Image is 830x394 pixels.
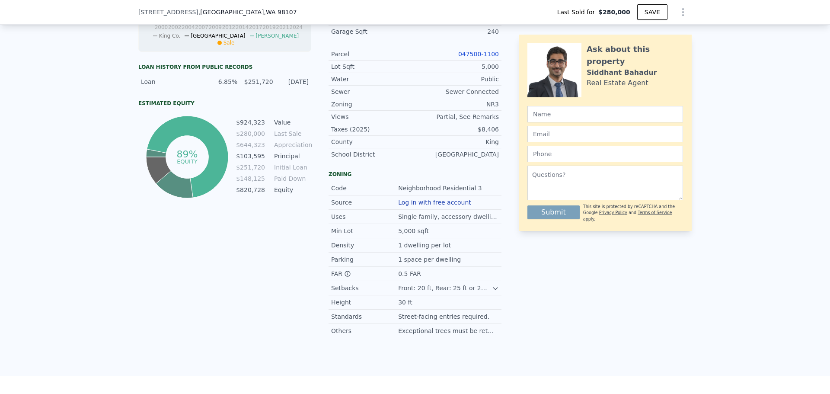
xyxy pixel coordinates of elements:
[222,24,236,30] tspan: 2012
[398,227,431,235] div: 5,000 sqft
[331,212,398,221] div: Uses
[159,33,181,39] span: King Co.
[415,138,499,146] div: King
[398,312,491,321] div: Street-facing entries required.
[587,78,648,88] div: Real Estate Agent
[674,3,692,21] button: Show Options
[264,9,297,16] span: , WA 98107
[236,151,265,161] td: $103,595
[243,77,273,86] div: $251,720
[236,24,249,30] tspan: 2014
[236,118,265,127] td: $924,323
[527,205,580,219] button: Submit
[262,24,276,30] tspan: 2019
[331,227,398,235] div: Min Lot
[331,312,398,321] div: Standards
[415,62,499,71] div: 5,000
[198,8,297,16] span: , [GEOGRAPHIC_DATA]
[249,24,262,30] tspan: 2017
[276,24,289,30] tspan: 2021
[236,185,265,195] td: $820,728
[331,50,415,58] div: Parcel
[331,87,415,96] div: Sewer
[398,327,499,335] div: Exceptional trees must be retained.
[208,24,222,30] tspan: 2009
[272,151,311,161] td: Principal
[331,284,398,292] div: Setbacks
[236,163,265,172] td: $251,720
[331,27,415,36] div: Garage Sqft
[138,8,198,16] span: [STREET_ADDRESS]
[331,241,398,250] div: Density
[331,112,415,121] div: Views
[637,4,667,20] button: SAVE
[331,184,398,192] div: Code
[272,140,311,150] td: Appreciation
[398,212,499,221] div: Single family, accessory dwellings.
[331,150,415,159] div: School District
[236,174,265,183] td: $148,125
[278,77,309,86] div: [DATE]
[415,87,499,96] div: Sewer Connected
[331,138,415,146] div: County
[290,24,303,30] tspan: 2024
[272,174,311,183] td: Paid Down
[168,24,182,30] tspan: 2002
[415,100,499,109] div: NR3
[415,27,499,36] div: 240
[177,158,198,164] tspan: equity
[398,184,484,192] div: Neighborhood Residential 3
[182,24,195,30] tspan: 2004
[557,8,599,16] span: Last Sold for
[207,77,237,86] div: 6.85%
[331,62,415,71] div: Lot Sqft
[527,146,683,162] input: Phone
[272,163,311,172] td: Initial Loan
[587,43,683,67] div: Ask about this property
[146,19,159,25] tspan: $119
[415,125,499,134] div: $8,406
[415,112,499,121] div: Partial, See Remarks
[331,100,415,109] div: Zoning
[331,198,398,207] div: Source
[223,40,235,46] span: Sale
[638,210,672,215] a: Terms of Service
[176,149,198,160] tspan: 89%
[329,171,501,178] div: Zoning
[141,77,202,86] div: Loan
[191,33,245,39] span: [GEOGRAPHIC_DATA]
[398,241,453,250] div: 1 dwelling per lot
[398,255,463,264] div: 1 space per dwelling
[415,150,499,159] div: [GEOGRAPHIC_DATA]
[272,185,311,195] td: Equity
[331,75,415,83] div: Water
[398,199,471,206] button: Log in with free account
[138,100,311,107] div: Estimated Equity
[155,24,168,30] tspan: 2000
[398,269,423,278] div: 0.5 FAR
[256,33,299,39] span: [PERSON_NAME]
[331,298,398,307] div: Height
[527,126,683,142] input: Email
[331,327,398,335] div: Others
[599,210,627,215] a: Privacy Policy
[236,129,265,138] td: $280,000
[331,125,415,134] div: Taxes (2025)
[331,255,398,264] div: Parking
[195,24,208,30] tspan: 2007
[598,8,630,16] span: $280,000
[398,284,492,292] div: Front: 20 ft, Rear: 25 ft or 20% of lot depth (min. 10 ft), Side: 5 ft
[587,67,657,78] div: Siddhant Bahadur
[331,269,398,278] div: FAR
[583,204,683,222] div: This site is protected by reCAPTCHA and the Google and apply.
[272,129,311,138] td: Last Sale
[527,106,683,122] input: Name
[272,118,311,127] td: Value
[398,298,414,307] div: 30 ft
[138,64,311,70] div: Loan history from public records
[236,140,265,150] td: $644,323
[415,75,499,83] div: Public
[458,51,499,58] a: 047500-1100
